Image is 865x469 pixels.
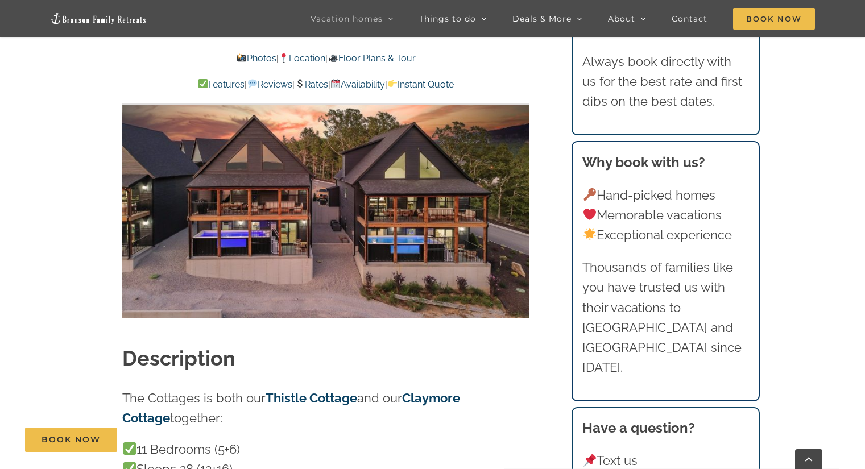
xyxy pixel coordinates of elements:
img: 🌟 [583,228,596,240]
img: 📌 [583,454,596,467]
span: Book Now [733,8,815,30]
strong: Description [122,346,235,370]
a: Thistle Cottage [266,391,357,405]
p: | | | | [122,77,529,92]
a: Features [198,79,245,90]
h3: Why book with us? [582,152,748,173]
strong: Have a question? [582,420,695,436]
p: | | [122,51,529,66]
img: Branson Family Retreats Logo [50,12,147,25]
p: Hand-picked homes Memorable vacations Exceptional experience [582,185,748,246]
img: 📸 [237,53,246,63]
img: DCIM100MEDIADJI_0127.JPG [122,90,529,319]
span: About [608,15,635,23]
a: Reviews [247,79,292,90]
span: Book Now [42,435,101,445]
a: Floor Plans & Tour [328,53,415,64]
p: Thousands of families like you have trusted us with their vacations to [GEOGRAPHIC_DATA] and [GEO... [582,258,748,377]
p: Always book directly with us for the best rate and first dibs on the best dates. [582,52,748,112]
p: The Cottages is both our and our together: [122,388,529,428]
img: 🔑 [583,188,596,201]
a: Book Now [25,428,117,452]
img: 💬 [248,79,257,88]
span: Vacation homes [311,15,383,23]
img: 👉 [388,79,397,88]
a: Rates [295,79,328,90]
img: 💲 [295,79,304,88]
span: Contact [672,15,707,23]
img: 🎥 [329,53,338,63]
img: ❤️ [583,208,596,221]
a: Availability [330,79,385,90]
span: Deals & More [512,15,572,23]
img: 📆 [331,79,340,88]
a: Location [279,53,325,64]
img: 📍 [279,53,288,63]
a: Instant Quote [387,79,454,90]
span: Things to do [419,15,476,23]
img: ✅ [198,79,208,88]
a: Claymore Cottage [122,391,460,425]
a: Photos [237,53,276,64]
